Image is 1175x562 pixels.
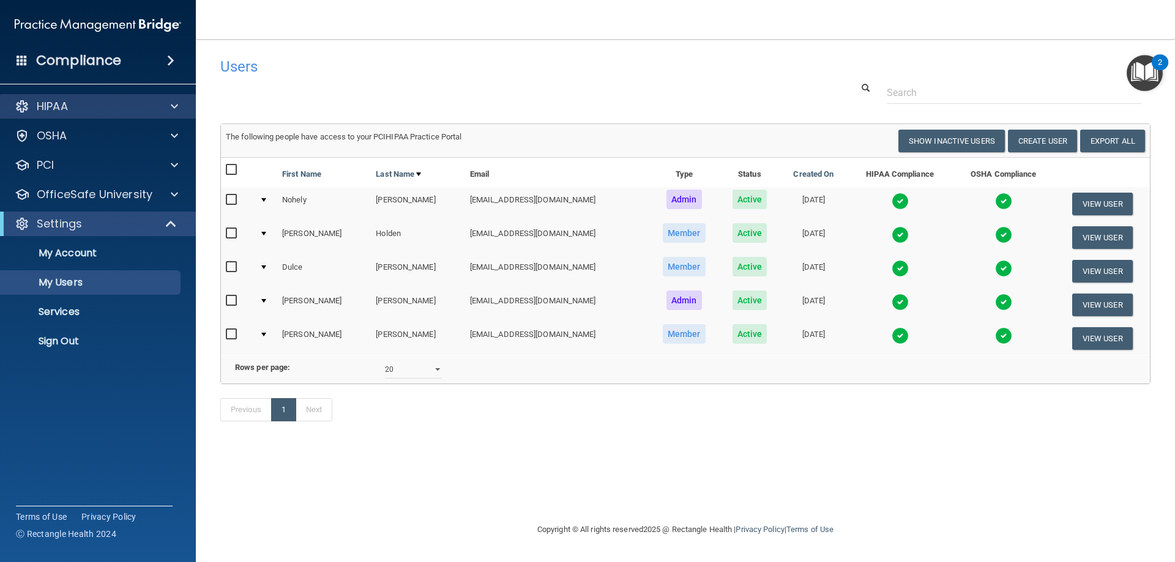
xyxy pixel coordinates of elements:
span: Member [663,257,706,276]
h4: Compliance [36,52,121,69]
p: Services [8,306,175,318]
span: Active [733,257,767,276]
a: Export All [1080,130,1145,152]
td: [PERSON_NAME] [371,288,464,322]
td: [PERSON_NAME] [371,254,464,288]
img: tick.e7d51cea.svg [892,327,909,344]
span: Active [733,324,767,344]
td: [PERSON_NAME] [371,187,464,221]
a: Terms of Use [786,525,834,534]
a: OfficeSafe University [15,187,178,202]
iframe: Drift Widget Chat Controller [963,475,1160,524]
button: Show Inactive Users [898,130,1005,152]
p: OSHA [37,128,67,143]
td: [PERSON_NAME] [277,288,371,322]
span: Member [663,223,706,243]
td: Nohely [277,187,371,221]
td: [PERSON_NAME] [277,322,371,355]
input: Search [887,81,1141,104]
a: HIPAA [15,99,178,114]
a: Next [296,398,332,421]
img: tick.e7d51cea.svg [995,226,1012,243]
a: Previous [220,398,272,421]
td: [EMAIL_ADDRESS][DOMAIN_NAME] [465,254,649,288]
img: tick.e7d51cea.svg [892,294,909,311]
span: Active [733,223,767,243]
img: tick.e7d51cea.svg [892,226,909,243]
th: Status [720,158,780,187]
td: [DATE] [780,288,848,322]
img: tick.e7d51cea.svg [995,193,1012,210]
img: PMB logo [15,13,181,37]
span: Active [733,190,767,209]
th: Type [649,158,720,187]
p: PCI [37,158,54,172]
button: View User [1072,260,1133,283]
img: tick.e7d51cea.svg [892,193,909,210]
img: tick.e7d51cea.svg [995,327,1012,344]
p: Sign Out [8,335,175,347]
button: Create User [1008,130,1077,152]
a: PCI [15,158,178,172]
td: [EMAIL_ADDRESS][DOMAIN_NAME] [465,221,649,254]
a: Last Name [376,167,421,182]
a: First Name [282,167,321,182]
button: View User [1072,327,1133,350]
p: OfficeSafe University [37,187,152,202]
a: Settings [15,216,177,231]
p: My Users [8,276,175,289]
span: Active [733,290,767,310]
button: Open Resource Center, 2 new notifications [1127,55,1163,91]
a: Privacy Policy [736,525,784,534]
a: Terms of Use [16,511,67,523]
span: Admin [666,190,702,209]
a: Privacy Policy [81,511,136,523]
img: tick.e7d51cea.svg [995,294,1012,311]
a: Created On [793,167,834,182]
span: The following people have access to your PCIHIPAA Practice Portal [226,132,462,141]
th: Email [465,158,649,187]
td: [EMAIL_ADDRESS][DOMAIN_NAME] [465,288,649,322]
th: HIPAA Compliance [848,158,952,187]
td: [DATE] [780,187,848,221]
button: View User [1072,294,1133,316]
th: OSHA Compliance [952,158,1054,187]
td: [PERSON_NAME] [277,221,371,254]
b: Rows per page: [235,363,290,372]
a: 1 [271,398,296,421]
img: tick.e7d51cea.svg [892,260,909,277]
p: HIPAA [37,99,68,114]
p: My Account [8,247,175,259]
td: Holden [371,221,464,254]
p: Settings [37,216,82,231]
div: 2 [1158,62,1162,78]
img: tick.e7d51cea.svg [995,260,1012,277]
button: View User [1072,193,1133,215]
button: View User [1072,226,1133,249]
td: [EMAIL_ADDRESS][DOMAIN_NAME] [465,187,649,221]
td: [DATE] [780,254,848,288]
a: OSHA [15,128,178,143]
span: Admin [666,290,702,310]
td: [DATE] [780,322,848,355]
div: Copyright © All rights reserved 2025 @ Rectangle Health | | [462,510,909,549]
td: [DATE] [780,221,848,254]
h4: Users [220,59,755,75]
span: Ⓒ Rectangle Health 2024 [16,528,116,540]
td: [EMAIL_ADDRESS][DOMAIN_NAME] [465,322,649,355]
td: Dulce [277,254,371,288]
td: [PERSON_NAME] [371,322,464,355]
span: Member [663,324,706,344]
